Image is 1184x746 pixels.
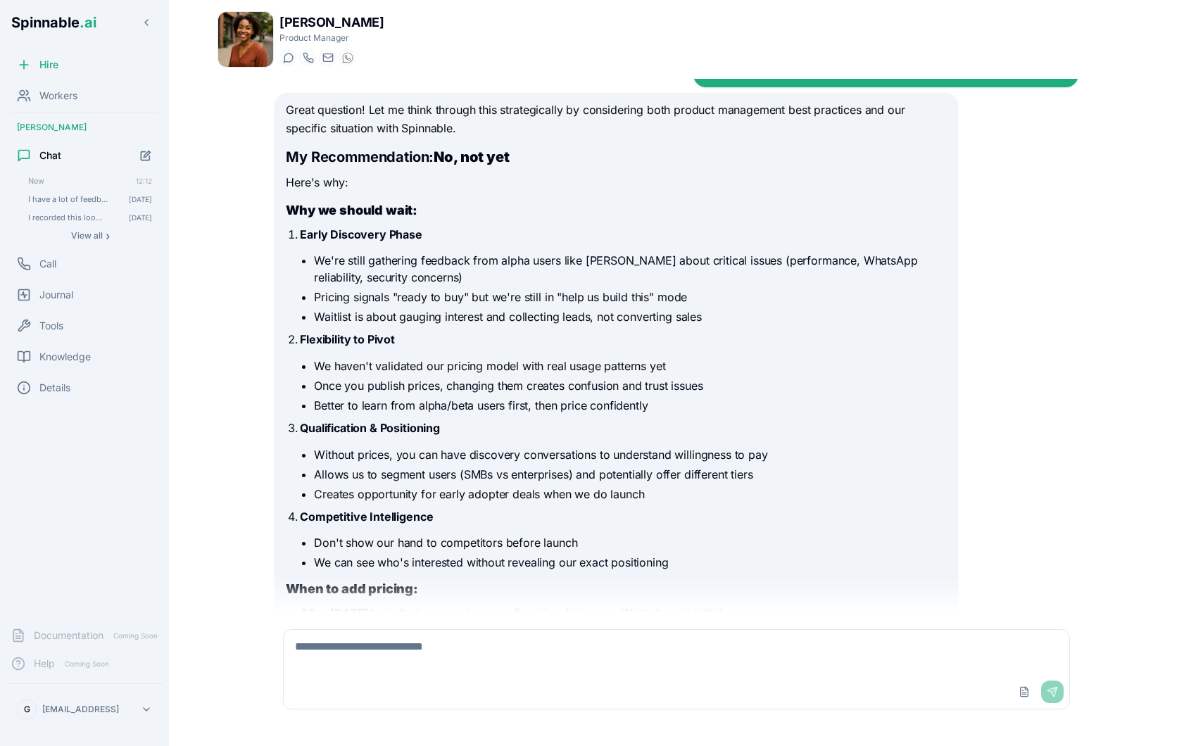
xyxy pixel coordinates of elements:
li: Without prices, you can have discovery conversations to understand willingness to pay [314,446,946,463]
strong: No, not yet [434,148,509,165]
span: G [24,704,30,715]
strong: After [DATE] launch [300,606,407,620]
span: Details [39,381,70,395]
span: Journal [39,288,73,302]
li: Creates opportunity for early adopter deals when we do launch [314,486,946,502]
li: Once you publish prices, changing them creates confusion and trust issues [314,377,946,394]
strong: Flexibility to Pivot [300,332,395,346]
button: Start a call with Taylor Mitchell [299,49,316,66]
li: Better to learn from alpha/beta users first, then price confidently [314,397,946,414]
span: Documentation [34,628,103,643]
button: WhatsApp [339,49,355,66]
li: Pricing signals "ready to buy" but we're still in "help us build this" mode [314,289,946,305]
span: 12:12 [136,176,152,186]
span: › [106,230,110,241]
span: Call [39,257,56,271]
span: I have a lot of feedback from an early alpha user. Rui from Consolidador.com The feedback is in ... [28,194,109,204]
span: Coming Soon [61,657,113,671]
div: [PERSON_NAME] [6,116,163,139]
span: Knowledge [39,350,91,364]
strong: When to add pricing: [286,581,418,596]
span: [DATE] [129,213,152,222]
span: Workers [39,89,77,103]
button: Show all conversations [23,227,158,244]
img: WhatsApp [342,52,353,63]
span: Hire [39,58,58,72]
strong: Qualification & Positioning [300,421,440,435]
button: Start new chat [134,144,158,167]
strong: Competitive Intelligence [300,510,433,524]
span: New [28,176,130,186]
span: Chat [39,148,61,163]
span: Tools [39,319,63,333]
span: View all [71,230,103,241]
li: We can see who's interested without revealing our exact positioning [314,554,946,571]
span: .ai [80,14,96,31]
button: G[EMAIL_ADDRESS] [11,695,158,723]
li: We're still gathering feedback from alpha users like [PERSON_NAME] about critical issues (perform... [314,252,946,286]
li: Don't show our hand to competitors before launch [314,534,946,551]
button: Send email to taylor.mitchell@getspinnable.ai [319,49,336,66]
span: Spinnable [11,14,96,31]
span: [DATE] [129,194,152,204]
p: Great question! Let me think through this strategically by considering both product management be... [286,101,946,137]
li: We haven't validated our pricing model with real usage patterns yet [314,358,946,374]
span: Help [34,657,55,671]
li: when core bugs are fixed (performance, WhatsApp stability) [300,605,946,621]
h1: [PERSON_NAME] [279,13,384,32]
h2: My Recommendation: [286,147,946,167]
p: [EMAIL_ADDRESS] [42,704,119,715]
button: Start a chat with Taylor Mitchell [279,49,296,66]
img: Taylor Mitchell [218,12,273,67]
strong: Why we should wait: [286,203,417,217]
span: Coming Soon [109,629,162,643]
li: Waitlist is about gauging interest and collecting leads, not converting sales [314,308,946,325]
span: I recorded this loom video showed how we worked together to design the launch product roadmap. Pl... [28,213,109,222]
li: Allows us to segment users (SMBs vs enterprises) and potentially offer different tiers [314,466,946,483]
p: Here's why: [286,174,946,192]
p: Product Manager [279,32,384,44]
strong: Early Discovery Phase [300,227,422,241]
